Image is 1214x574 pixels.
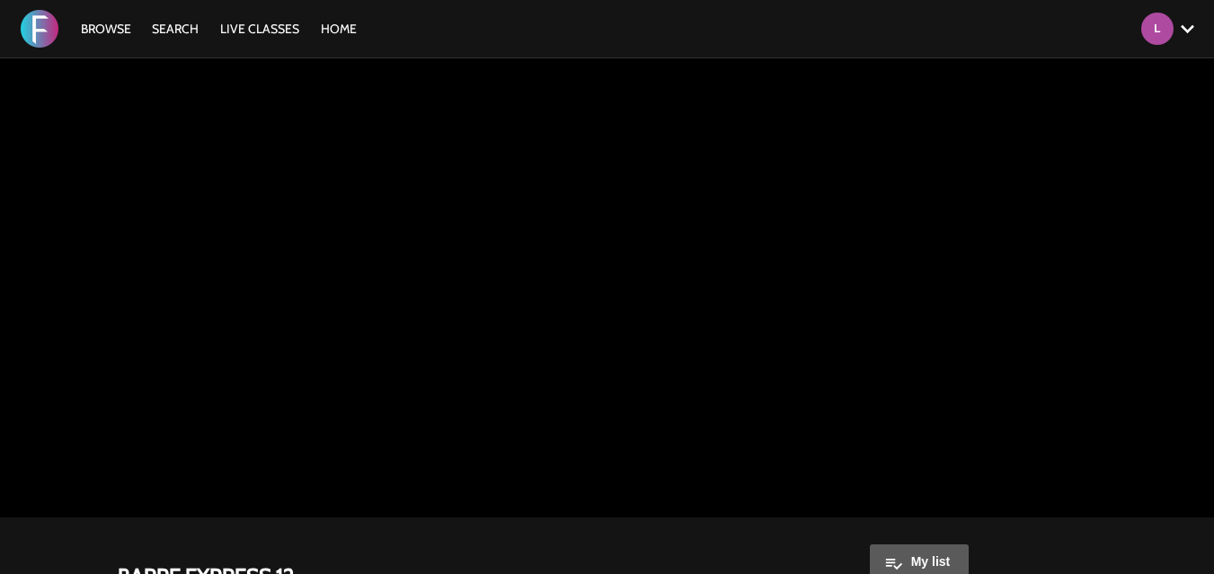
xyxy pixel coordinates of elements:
[211,21,308,37] a: LIVE CLASSES
[72,21,140,37] a: Browse
[143,21,208,37] a: Search
[21,10,58,48] img: FORMATION
[312,21,366,37] a: HOME
[72,20,367,38] nav: Primary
